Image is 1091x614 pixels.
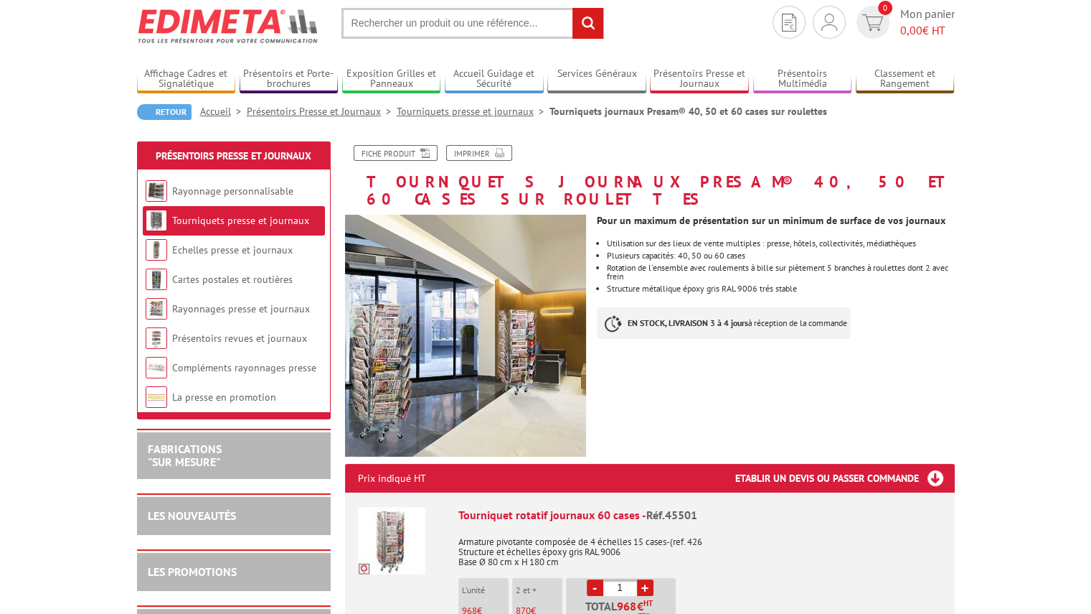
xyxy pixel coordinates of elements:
[607,239,954,248] li: Utilisation sur des lieux de vente multiples : presse, hôtels, collectivités, médiathèques
[753,68,852,91] a: Présentoirs Multimédia
[458,507,942,524] div: Tourniquet rotatif journaux 60 cases -
[137,68,236,91] a: Affichage Cadres et Signalétique
[516,585,562,595] p: 2 et +
[856,68,955,91] a: Classement et Rangement
[172,273,293,286] a: Cartes postales et routières
[458,527,942,567] p: Armature pivotante composée de 4 échelles 15 cases-(ref. 426 Structure et échelles époxy gris RAL...
[345,215,587,457] img: tourniquet_rotatif_journaux_45501_45502_45503_45504.jpg
[572,8,603,39] input: rechercher
[148,442,222,469] a: FABRICATIONS"Sur Mesure"
[607,284,954,293] li: Structure métallique époxy gris RAL 9006 trés stable
[628,317,748,328] strong: EN STOCK, LIVRAISON 3 à 4 jours
[607,264,954,281] li: Rotation de l'ensemble avec roulements à bille sur piètement 5 branches à roulettes dont 2 avec f...
[646,508,697,522] span: Réf.45501
[137,104,192,120] a: Retour
[148,508,236,523] a: LES NOUVEAUTÉS
[900,22,955,39] span: € HT
[617,600,637,612] span: 968
[354,145,438,161] a: Fiche produit
[172,243,293,256] a: Echelles presse et journaux
[148,564,237,579] a: LES PROMOTIONS
[247,105,397,118] a: Présentoirs Presse et Journaux
[607,251,954,260] p: Plusieurs capacités: 40, 50 ou 60 cases
[358,464,426,493] p: Prix indiqué HT
[878,1,892,15] span: 0
[146,269,167,290] img: Cartes postales et routières
[341,8,604,39] input: Rechercher un produit ou une référence...
[397,105,549,118] a: Tourniquets presse et journaux
[549,104,827,118] li: Tourniquets journaux Presam® 40, 50 et 60 cases sur roulettes
[172,332,307,345] a: Présentoirs revues et journaux
[650,68,749,91] a: Présentoirs Presse et Journaux
[853,6,955,39] a: devis rapide 0 Mon panier 0,00€ HT
[146,239,167,261] img: Echelles presse et journaux
[735,464,955,493] h3: Etablir un devis ou passer commande
[146,357,167,378] img: Compléments rayonnages presse
[587,580,603,596] a: -
[862,14,883,31] img: devis rapide
[358,507,425,575] img: Tourniquet rotatif journaux 60 cases
[172,185,293,197] a: Rayonnage personnalisable
[782,14,796,32] img: devis rapide
[146,210,167,231] img: Tourniquets presse et journaux
[146,298,167,320] img: Rayonnages presse et journaux
[156,149,311,162] a: Présentoirs Presse et Journaux
[597,307,851,339] p: à réception de la commande
[342,68,441,91] a: Exposition Grilles et Panneaux
[597,214,945,227] strong: Pour un maximum de présentation sur un minimum de surface de vos journaux
[547,68,646,91] a: Services Généraux
[334,145,965,208] h1: Tourniquets journaux Presam® 40, 50 et 60 cases sur roulettes
[900,6,955,39] span: Mon panier
[146,180,167,202] img: Rayonnage personnalisable
[462,585,509,595] p: L'unité
[240,68,339,91] a: Présentoirs et Porte-brochures
[643,598,653,608] sup: HT
[172,302,310,315] a: Rayonnages presse et journaux
[146,327,167,349] img: Présentoirs revues et journaux
[172,214,309,227] a: Tourniquets presse et journaux
[637,600,643,612] span: €
[172,391,276,404] a: La presse en promotion
[146,386,167,408] img: La presse en promotion
[821,14,837,31] img: devis rapide
[446,145,512,161] a: Imprimer
[200,105,247,118] a: Accueil
[900,23,922,37] span: 0,00
[445,68,544,91] a: Accueil Guidage et Sécurité
[172,361,316,374] a: Compléments rayonnages presse
[637,580,653,596] a: +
